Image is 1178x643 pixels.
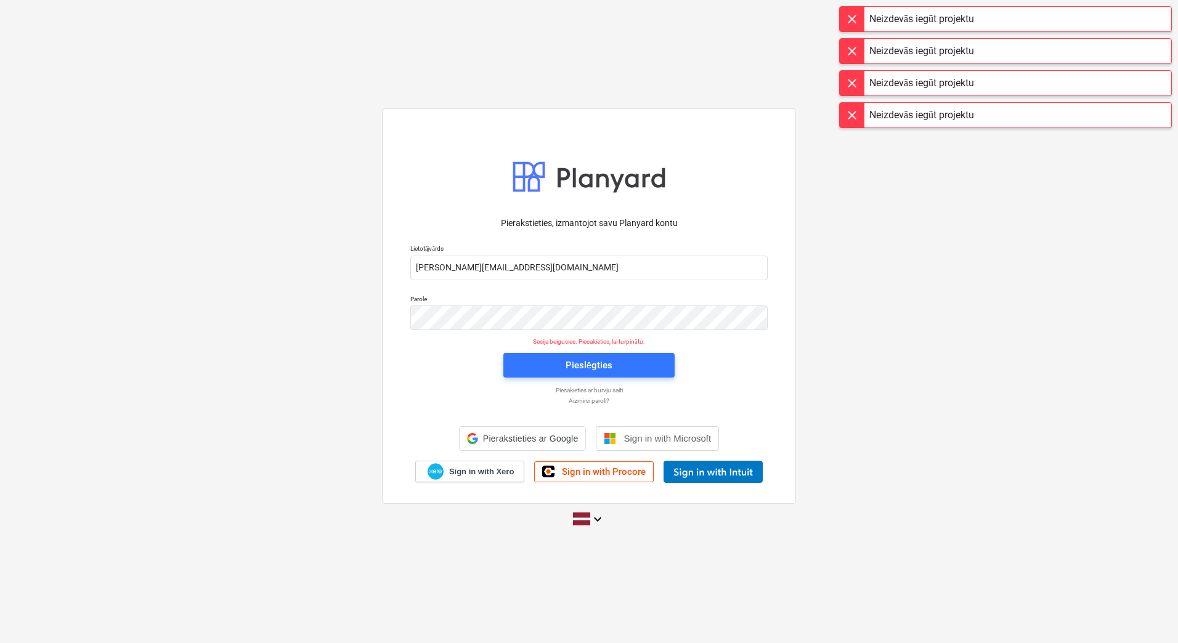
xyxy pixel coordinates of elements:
[410,217,768,230] p: Pierakstieties, izmantojot savu Planyard kontu
[604,432,616,445] img: Microsoft logo
[503,353,675,378] button: Pieslēgties
[869,108,974,123] div: Neizdevās iegūt projektu
[428,463,444,480] img: Xero logo
[590,512,605,527] i: keyboard_arrow_down
[415,461,525,482] a: Sign in with Xero
[410,245,768,255] p: Lietotājvārds
[410,256,768,280] input: Lietotājvārds
[483,434,579,443] span: Pierakstieties ar Google
[869,76,974,91] div: Neizdevās iegūt projektu
[410,295,768,305] p: Parole
[534,461,654,482] a: Sign in with Procore
[624,433,711,443] span: Sign in with Microsoft
[403,338,775,346] p: Sesija beigusies. Piesakieties, lai turpinātu.
[404,397,774,405] a: Aizmirsi paroli?
[869,12,974,26] div: Neizdevās iegūt projektu
[449,466,514,477] span: Sign in with Xero
[459,426,587,451] div: Pierakstieties ar Google
[566,357,612,373] div: Pieslēgties
[562,466,646,477] span: Sign in with Procore
[869,44,974,59] div: Neizdevās iegūt projektu
[404,386,774,394] a: Piesakieties ar burvju saiti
